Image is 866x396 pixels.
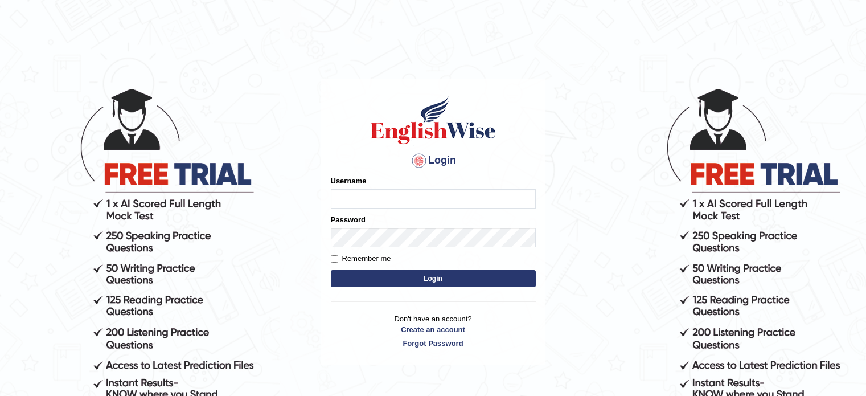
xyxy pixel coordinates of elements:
button: Login [331,270,536,287]
p: Don't have an account? [331,313,536,349]
h4: Login [331,152,536,170]
label: Password [331,214,366,225]
label: Username [331,175,367,186]
input: Remember me [331,255,338,263]
a: Create an account [331,324,536,335]
label: Remember me [331,253,391,264]
img: Logo of English Wise sign in for intelligent practice with AI [368,95,498,146]
a: Forgot Password [331,338,536,349]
